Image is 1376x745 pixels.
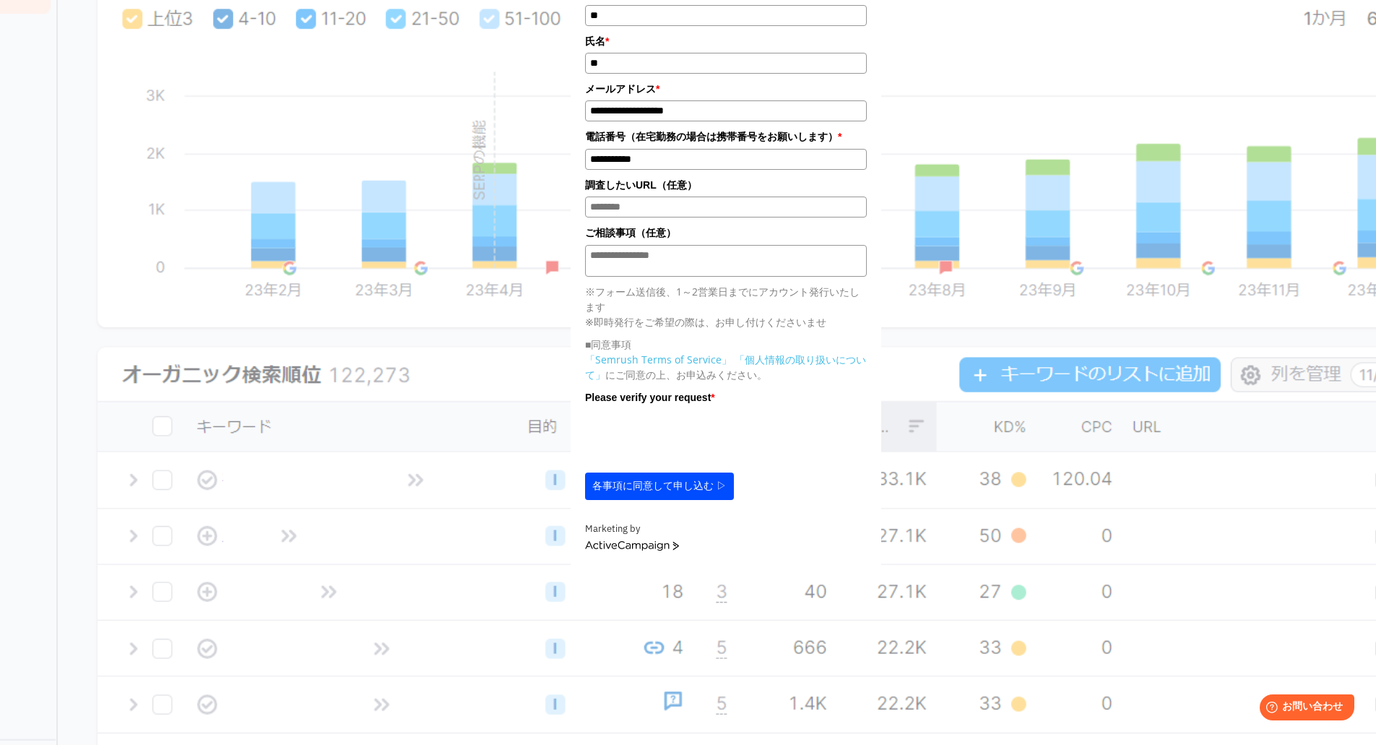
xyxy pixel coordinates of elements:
iframe: reCAPTCHA [585,409,805,465]
label: 氏名 [585,33,867,49]
iframe: Help widget launcher [1247,689,1360,729]
label: ご相談事項（任意） [585,225,867,241]
label: 調査したいURL（任意） [585,177,867,193]
p: ■同意事項 [585,337,867,352]
label: 電話番号（在宅勤務の場合は携帯番号をお願いします） [585,129,867,145]
label: メールアドレス [585,81,867,97]
a: 「Semrush Terms of Service」 [585,353,732,366]
p: にご同意の上、お申込みください。 [585,352,867,382]
a: 「個人情報の取り扱いについて」 [585,353,866,382]
p: ※フォーム送信後、1～2営業日までにアカウント発行いたします ※即時発行をご希望の際は、お申し付けくださいませ [585,284,867,330]
div: Marketing by [585,522,867,537]
button: 各事項に同意して申し込む ▷ [585,473,734,500]
label: Please verify your request [585,389,867,405]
